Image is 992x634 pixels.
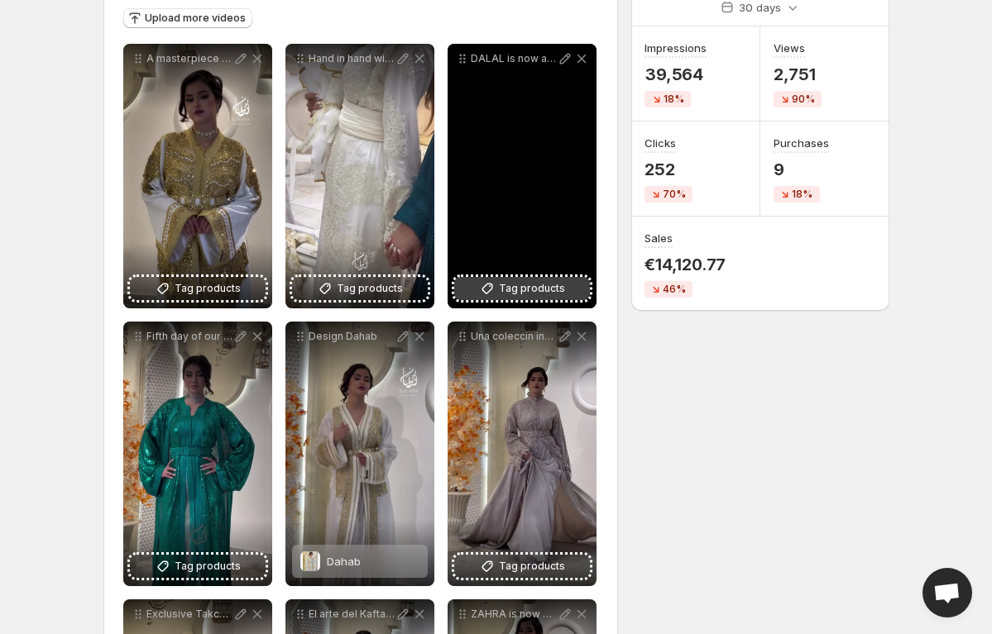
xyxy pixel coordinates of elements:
[327,555,361,568] span: Dahab
[664,93,684,106] span: 18%
[774,64,822,84] p: 2,751
[645,255,726,274] p: €14,120.77
[285,44,434,308] div: Hand in hand with her best friend the KE bride shines on her unforgettable dayTag products
[454,277,590,300] button: Tag products
[309,608,395,621] p: El arte del Kaftan marroqu Lebsa Umy - una preciosa pieza diseada y trabajada en nuestro atelier ...
[175,280,241,297] span: Tag products
[123,44,272,308] div: A masterpiece in white gold fully hand-embroidered with pearls and sequins crafted for lifes most...
[792,93,815,106] span: 90%
[471,52,557,65] p: DALAL is now available Architectural cut Embroidery with intention A presence that commands This ...
[663,188,686,201] span: 70%
[645,135,676,151] h3: Clicks
[146,608,232,621] p: Exclusive Takchita Sundus A masterpiece of light and opulence made to be unforgettable
[499,558,565,574] span: Tag products
[123,8,252,28] button: Upload more videos
[309,330,395,343] p: Design Dahab
[774,40,805,56] h3: Views
[923,568,972,617] a: Open chat
[130,277,266,300] button: Tag products
[471,608,557,621] p: ZAHRA is now available Architectural cut Embroidery with intention A presence that commands This ...
[645,230,673,246] h3: Sales
[774,160,829,179] p: 9
[292,277,428,300] button: Tag products
[285,322,434,586] div: Design DahabDahabDahab
[337,280,403,297] span: Tag products
[499,280,565,297] span: Tag products
[448,322,597,586] div: Una coleccin inspirada en la tradicin Y con toda la fuerza del presenteTag products
[448,44,597,308] div: DALAL is now available Architectural cut Embroidery with intention A presence that commands This ...
[146,52,232,65] p: A masterpiece in white gold fully hand-embroidered with pearls and sequins crafted for lifes most...
[309,52,395,65] p: Hand in hand with her best friend the KE bride shines on her unforgettable day
[145,12,246,25] span: Upload more videos
[645,160,692,179] p: 252
[663,283,686,296] span: 46%
[146,330,232,343] p: Fifth day of our sale exclusive pieces available for a limited time and with no restock
[774,135,829,151] h3: Purchases
[454,555,590,578] button: Tag products
[645,64,707,84] p: 39,564
[130,555,266,578] button: Tag products
[471,330,557,343] p: Una coleccin inspirada en la tradicin Y con toda la fuerza del presente
[645,40,707,56] h3: Impressions
[175,558,241,574] span: Tag products
[123,322,272,586] div: Fifth day of our sale exclusive pieces available for a limited time and with no restockTag products
[792,188,812,201] span: 18%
